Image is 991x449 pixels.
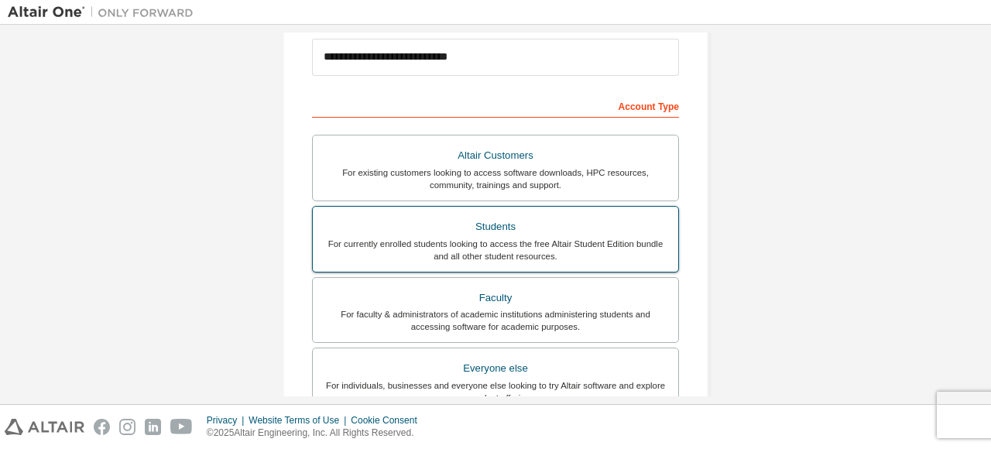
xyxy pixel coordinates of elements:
img: Altair One [8,5,201,20]
div: Altair Customers [322,145,669,166]
div: For currently enrolled students looking to access the free Altair Student Edition bundle and all ... [322,238,669,262]
div: For faculty & administrators of academic institutions administering students and accessing softwa... [322,308,669,333]
img: altair_logo.svg [5,419,84,435]
div: For existing customers looking to access software downloads, HPC resources, community, trainings ... [322,166,669,191]
div: Cookie Consent [351,414,426,427]
div: Privacy [207,414,249,427]
div: Faculty [322,287,669,309]
div: Students [322,216,669,238]
div: Website Terms of Use [249,414,351,427]
div: Account Type [312,93,679,118]
img: linkedin.svg [145,419,161,435]
img: facebook.svg [94,419,110,435]
div: For individuals, businesses and everyone else looking to try Altair software and explore our prod... [322,379,669,404]
div: Everyone else [322,358,669,379]
img: instagram.svg [119,419,135,435]
p: © 2025 Altair Engineering, Inc. All Rights Reserved. [207,427,427,440]
img: youtube.svg [170,419,193,435]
